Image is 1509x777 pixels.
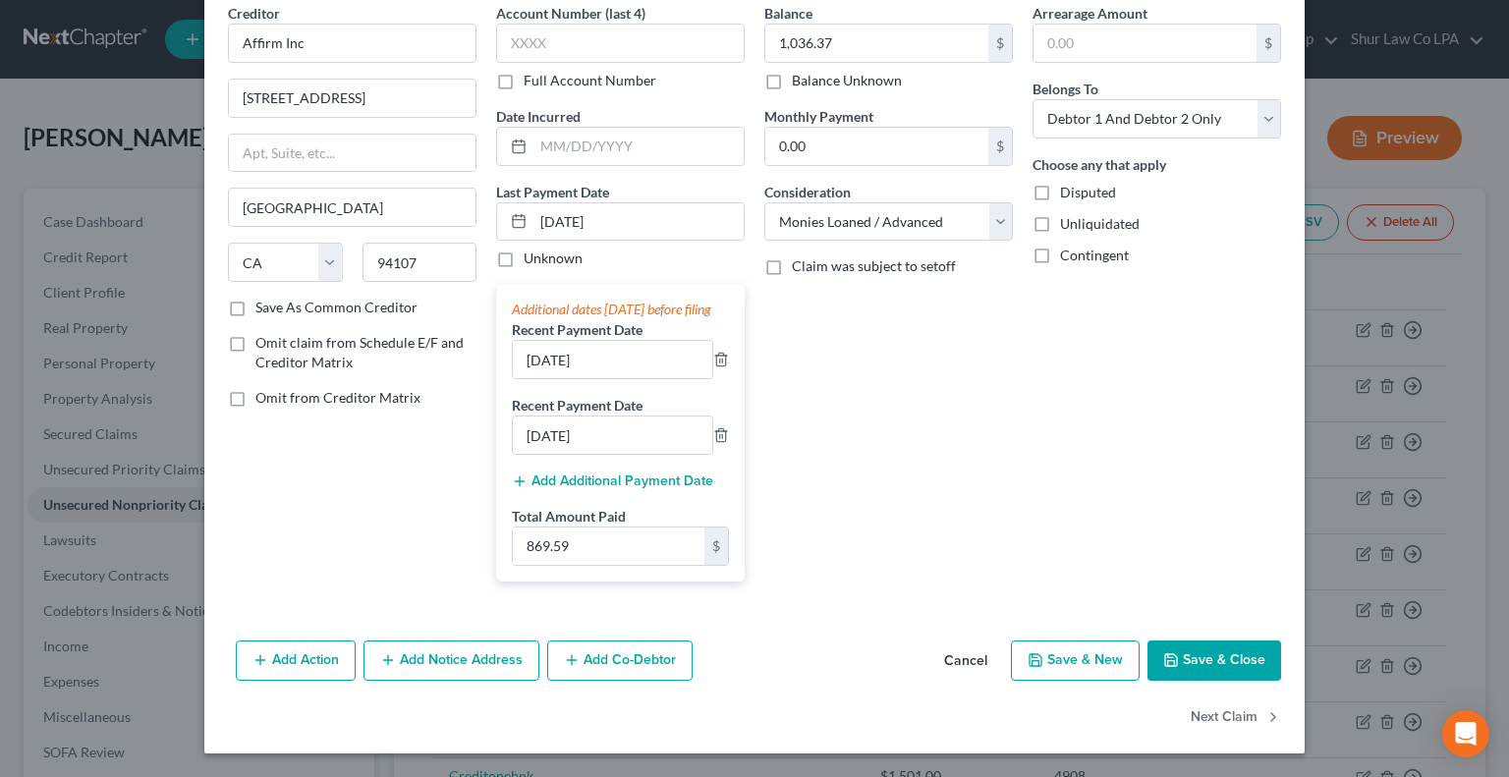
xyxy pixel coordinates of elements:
[928,642,1003,682] button: Cancel
[513,341,712,378] input: --
[792,71,902,90] label: Balance Unknown
[512,473,713,489] button: Add Additional Payment Date
[229,189,475,226] input: Enter city...
[1257,25,1280,62] div: $
[1060,184,1116,200] span: Disputed
[988,128,1012,165] div: $
[547,640,693,682] button: Add Co-Debtor
[764,106,873,127] label: Monthly Payment
[228,5,280,22] span: Creditor
[1147,640,1281,682] button: Save & Close
[704,527,728,565] div: $
[236,640,356,682] button: Add Action
[533,203,744,241] input: MM/DD/YYYY
[1033,81,1098,97] span: Belongs To
[524,71,656,90] label: Full Account Number
[363,243,477,282] input: Enter zip...
[229,80,475,117] input: Enter address...
[255,334,464,370] span: Omit claim from Schedule E/F and Creditor Matrix
[363,640,539,682] button: Add Notice Address
[1191,696,1281,738] button: Next Claim
[764,3,812,24] label: Balance
[496,3,645,24] label: Account Number (last 4)
[1033,3,1147,24] label: Arrearage Amount
[512,319,643,340] label: Recent Payment Date
[513,416,712,454] input: --
[496,182,609,202] label: Last Payment Date
[255,389,420,406] span: Omit from Creditor Matrix
[1034,25,1257,62] input: 0.00
[228,24,476,63] input: Search creditor by name...
[512,300,729,319] div: Additional dates [DATE] before filing
[512,506,626,527] label: Total Amount Paid
[1033,154,1166,175] label: Choose any that apply
[764,182,851,202] label: Consideration
[1060,247,1129,263] span: Contingent
[765,25,988,62] input: 0.00
[765,128,988,165] input: 0.00
[496,24,745,63] input: XXXX
[255,298,418,317] label: Save As Common Creditor
[792,257,956,274] span: Claim was subject to setoff
[496,106,581,127] label: Date Incurred
[988,25,1012,62] div: $
[533,128,744,165] input: MM/DD/YYYY
[1442,710,1489,757] div: Open Intercom Messenger
[512,395,643,416] label: Recent Payment Date
[1011,640,1140,682] button: Save & New
[1060,215,1140,232] span: Unliquidated
[524,249,583,268] label: Unknown
[229,135,475,172] input: Apt, Suite, etc...
[513,527,704,565] input: 0.00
